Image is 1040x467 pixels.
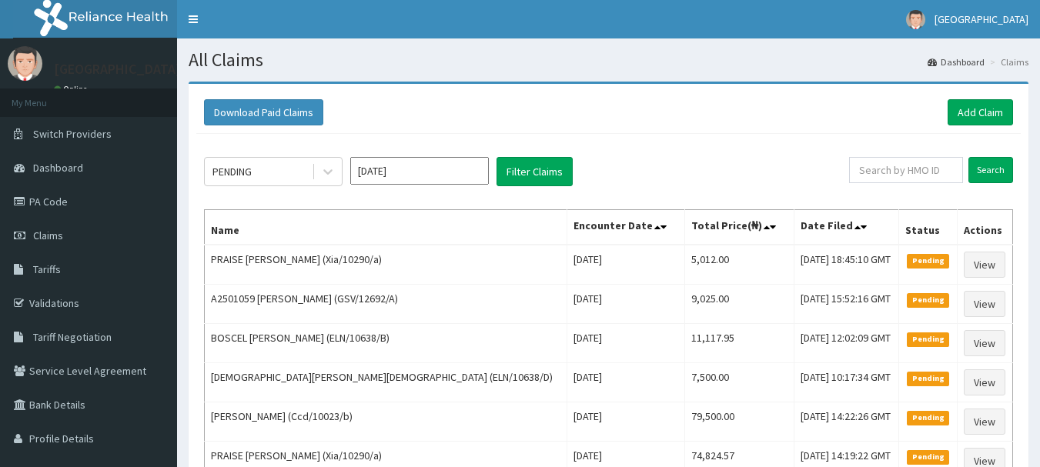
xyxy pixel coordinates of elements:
[567,245,684,285] td: [DATE]
[350,157,489,185] input: Select Month and Year
[567,210,684,245] th: Encounter Date
[907,372,949,385] span: Pending
[205,402,567,442] td: [PERSON_NAME] (Ccd/10023/b)
[205,363,567,402] td: [DEMOGRAPHIC_DATA][PERSON_NAME][DEMOGRAPHIC_DATA] (ELN/10638/D)
[33,262,61,276] span: Tariffs
[899,210,957,245] th: Status
[684,285,794,324] td: 9,025.00
[794,402,899,442] td: [DATE] 14:22:26 GMT
[204,99,323,125] button: Download Paid Claims
[54,84,91,95] a: Online
[957,210,1013,245] th: Actions
[964,291,1005,317] a: View
[964,369,1005,395] a: View
[948,99,1013,125] a: Add Claim
[567,285,684,324] td: [DATE]
[205,285,567,324] td: A2501059 [PERSON_NAME] (GSV/12692/A)
[935,12,1028,26] span: [GEOGRAPHIC_DATA]
[33,161,83,175] span: Dashboard
[684,245,794,285] td: 5,012.00
[33,228,63,242] span: Claims
[849,157,963,183] input: Search by HMO ID
[907,293,949,307] span: Pending
[986,55,1028,68] li: Claims
[907,254,949,268] span: Pending
[497,157,573,186] button: Filter Claims
[684,363,794,402] td: 7,500.00
[964,252,1005,278] a: View
[968,157,1013,183] input: Search
[567,363,684,402] td: [DATE]
[794,363,899,402] td: [DATE] 10:17:34 GMT
[907,411,949,425] span: Pending
[907,450,949,464] span: Pending
[33,330,112,344] span: Tariff Negotiation
[794,285,899,324] td: [DATE] 15:52:16 GMT
[964,409,1005,435] a: View
[964,330,1005,356] a: View
[205,210,567,245] th: Name
[8,46,42,81] img: User Image
[205,245,567,285] td: PRAISE [PERSON_NAME] (Xia/10290/a)
[205,324,567,363] td: BOSCEL [PERSON_NAME] (ELN/10638/B)
[794,210,899,245] th: Date Filed
[684,210,794,245] th: Total Price(₦)
[906,10,925,29] img: User Image
[928,55,985,68] a: Dashboard
[684,402,794,442] td: 79,500.00
[567,324,684,363] td: [DATE]
[684,324,794,363] td: 11,117.95
[567,402,684,442] td: [DATE]
[907,332,949,346] span: Pending
[33,127,112,141] span: Switch Providers
[212,164,252,179] div: PENDING
[54,62,181,76] p: [GEOGRAPHIC_DATA]
[189,50,1028,70] h1: All Claims
[794,245,899,285] td: [DATE] 18:45:10 GMT
[794,324,899,363] td: [DATE] 12:02:09 GMT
